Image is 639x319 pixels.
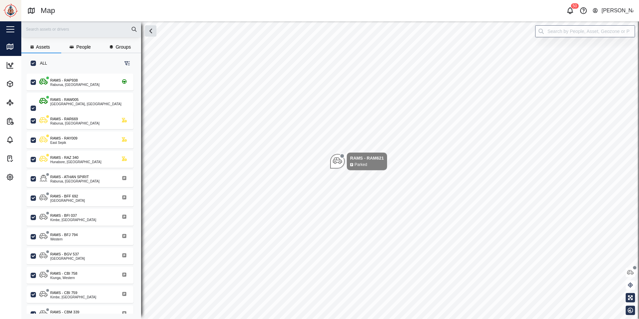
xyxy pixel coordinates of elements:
[50,103,121,106] div: [GEOGRAPHIC_DATA], [GEOGRAPHIC_DATA]
[571,3,578,9] div: 50
[17,136,37,144] div: Alarms
[25,24,137,34] input: Search assets or drivers
[50,276,77,280] div: Kiunga, Western
[76,45,91,49] span: People
[50,136,78,141] div: RAMS - RAY009
[592,6,634,15] button: [PERSON_NAME]
[27,71,141,314] div: grid
[17,99,33,106] div: Sites
[36,61,47,66] label: ALL
[535,25,635,37] input: Search by People, Asset, Geozone or Place
[50,251,79,257] div: RAMS - BGV 537
[17,43,32,50] div: Map
[50,257,85,260] div: [GEOGRAPHIC_DATA]
[50,155,79,160] div: RAMS - RAZ 340
[17,80,37,88] div: Assets
[50,193,78,199] div: RAMS - BFF 692
[50,78,78,83] div: RAMS - RAP938
[354,161,367,168] div: Parked
[21,21,639,319] canvas: Map
[50,122,100,125] div: Raburua, [GEOGRAPHIC_DATA]
[115,45,131,49] span: Groups
[50,232,78,238] div: RAMS - BFJ 794
[50,83,100,87] div: Raburua, [GEOGRAPHIC_DATA]
[17,155,35,162] div: Tasks
[50,199,85,202] div: [GEOGRAPHIC_DATA]
[50,174,89,180] div: RAMS - ATHAN SPIRIT
[50,290,77,296] div: RAMS - CBI 759
[17,118,39,125] div: Reports
[50,141,78,145] div: East Sepik
[50,309,79,315] div: RAMS - CBM 339
[330,153,387,170] div: Map marker
[50,218,96,222] div: Kimbe, [GEOGRAPHIC_DATA]
[41,5,55,17] div: Map
[350,155,384,161] div: RAMS - RAM621
[50,160,102,164] div: Hunabore, [GEOGRAPHIC_DATA]
[50,296,96,299] div: Kimbe, [GEOGRAPHIC_DATA]
[601,7,633,15] div: [PERSON_NAME]
[50,213,77,218] div: RAMS - BFI 037
[17,62,46,69] div: Dashboard
[50,97,79,103] div: RAMS - RAW005
[50,116,78,122] div: RAMS - RAR669
[17,173,40,181] div: Settings
[50,271,77,276] div: RAMS - CBI 758
[50,180,100,183] div: Raburua, [GEOGRAPHIC_DATA]
[3,3,18,18] img: Main Logo
[36,45,50,49] span: Assets
[50,238,78,241] div: Western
